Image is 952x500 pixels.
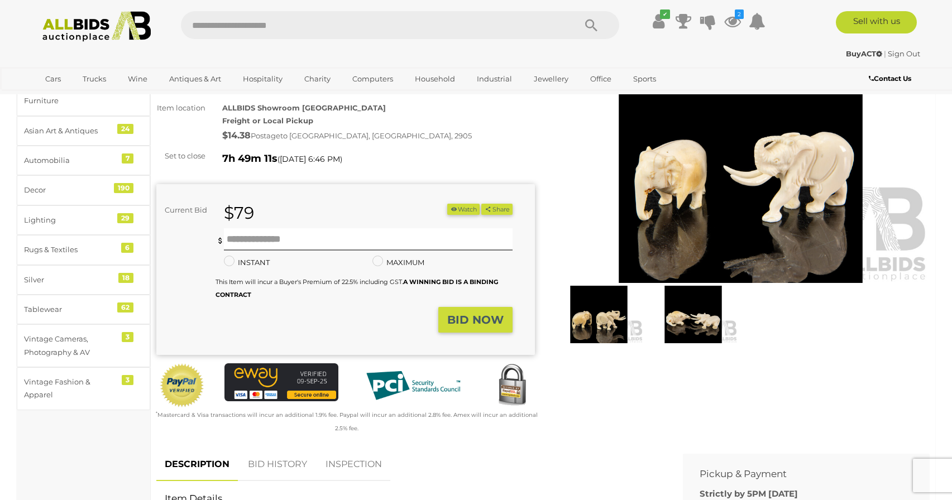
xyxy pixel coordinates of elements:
[24,81,116,108] div: Antique & Vintage Furniture
[118,273,133,283] div: 18
[148,150,214,162] div: Set to close
[280,154,340,164] span: [DATE] 6:46 PM
[162,70,228,88] a: Antiques & Art
[222,116,313,125] strong: Freight or Local Pickup
[156,204,216,217] div: Current Bid
[869,73,914,85] a: Contact Us
[224,203,254,223] strong: $79
[527,70,576,88] a: Jewellery
[447,204,480,215] li: Watch this item
[216,278,498,299] small: This Item will incur a Buyer's Premium of 22.5% including GST.
[24,214,116,227] div: Lighting
[481,204,512,215] button: Share
[372,256,424,269] label: MAXIMUM
[114,183,133,193] div: 190
[660,9,670,19] i: ✔
[24,184,116,196] div: Decor
[490,363,534,408] img: Secured by Rapid SSL
[447,204,480,215] button: Watch
[148,102,214,114] div: Item location
[17,175,150,205] a: Decor 190
[470,70,519,88] a: Industrial
[357,363,469,408] img: PCI DSS compliant
[236,70,290,88] a: Hospitality
[17,205,150,235] a: Lighting 29
[17,116,150,146] a: Asian Art & Antiques 24
[75,70,113,88] a: Trucks
[888,49,920,58] a: Sign Out
[869,74,911,83] b: Contact Us
[438,307,513,333] button: BID NOW
[552,40,930,283] img: Two Vintage Carved Chinese Ivory Elephant Figures
[224,363,338,401] img: eWAY Payment Gateway
[17,367,150,410] a: Vintage Fashion & Apparel 3
[24,376,116,402] div: Vintage Fashion & Apparel
[700,469,896,479] h2: Pickup & Payment
[24,333,116,359] div: Vintage Cameras, Photography & AV
[700,488,798,499] b: Strictly by 5PM [DATE]
[626,70,663,88] a: Sports
[447,313,504,326] strong: BID NOW
[121,243,133,253] div: 6
[735,9,744,19] i: 2
[122,375,133,385] div: 3
[36,11,157,42] img: Allbids.com.au
[280,131,472,140] span: to [GEOGRAPHIC_DATA], [GEOGRAPHIC_DATA], 2905
[224,256,270,269] label: INSTANT
[117,124,133,134] div: 24
[563,11,619,39] button: Search
[240,448,315,481] a: BID HISTORY
[222,128,535,144] div: Postage
[24,243,116,256] div: Rugs & Textiles
[17,235,150,265] a: Rugs & Textiles 6
[38,88,132,107] a: [GEOGRAPHIC_DATA]
[554,286,643,343] img: Two Vintage Carved Chinese Ivory Elephant Figures
[408,70,462,88] a: Household
[24,273,116,286] div: Silver
[17,324,150,367] a: Vintage Cameras, Photography & AV 3
[222,130,251,141] strong: $14.38
[345,70,400,88] a: Computers
[17,73,150,116] a: Antique & Vintage Furniture 127
[297,70,338,88] a: Charity
[121,70,155,88] a: Wine
[17,265,150,295] a: Silver 18
[583,70,619,88] a: Office
[649,286,738,343] img: Two Vintage Carved Chinese Ivory Elephant Figures
[222,152,278,165] strong: 7h 49m 11s
[117,213,133,223] div: 29
[846,49,884,58] a: BuyACT
[122,153,133,164] div: 7
[24,154,116,167] div: Automobilia
[38,70,68,88] a: Cars
[650,11,667,31] a: ✔
[24,124,116,137] div: Asian Art & Antiques
[122,332,133,342] div: 3
[156,411,538,431] small: Mastercard & Visa transactions will incur an additional 1.9% fee. Paypal will incur an additional...
[156,448,238,481] a: DESCRIPTION
[846,49,882,58] strong: BuyACT
[117,302,133,312] div: 62
[836,11,917,33] a: Sell with us
[222,103,386,112] strong: ALLBIDS Showroom [GEOGRAPHIC_DATA]
[159,363,205,408] img: Official PayPal Seal
[17,146,150,175] a: Automobilia 7
[24,303,116,316] div: Tablewear
[317,448,390,481] a: INSPECTION
[17,295,150,324] a: Tablewear 62
[724,11,741,31] a: 2
[278,155,342,164] span: ( )
[884,49,886,58] span: |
